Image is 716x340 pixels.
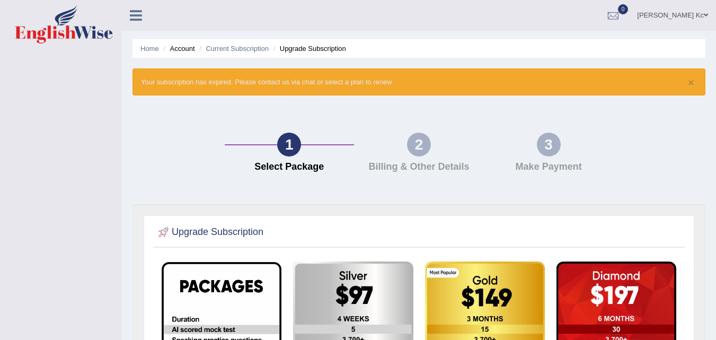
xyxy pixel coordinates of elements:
span: 0 [618,4,629,14]
h4: Select Package [230,162,349,172]
li: Upgrade Subscription [271,43,346,54]
a: Current Subscription [206,45,269,53]
a: Home [140,45,159,53]
div: Your subscription has expired. Please contact us via chat or select a plan to renew [132,68,705,95]
h4: Billing & Other Details [359,162,479,172]
button: × [688,77,694,88]
h4: Make Payment [489,162,608,172]
div: 2 [407,133,431,156]
h2: Upgrade Subscription [156,224,263,240]
div: 3 [537,133,561,156]
div: 1 [277,133,301,156]
li: Account [161,43,195,54]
